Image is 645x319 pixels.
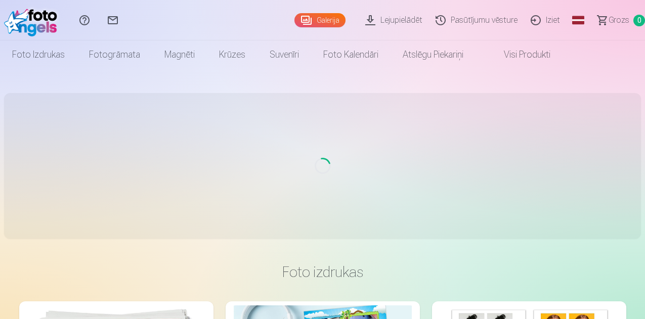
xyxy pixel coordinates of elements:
[27,263,618,281] h3: Foto izdrukas
[294,13,346,27] a: Galerija
[311,40,391,69] a: Foto kalendāri
[476,40,563,69] a: Visi produkti
[633,15,645,26] span: 0
[257,40,311,69] a: Suvenīri
[609,14,629,26] span: Grozs
[391,40,476,69] a: Atslēgu piekariņi
[77,40,152,69] a: Fotogrāmata
[4,4,62,36] img: /fa1
[207,40,257,69] a: Krūzes
[152,40,207,69] a: Magnēti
